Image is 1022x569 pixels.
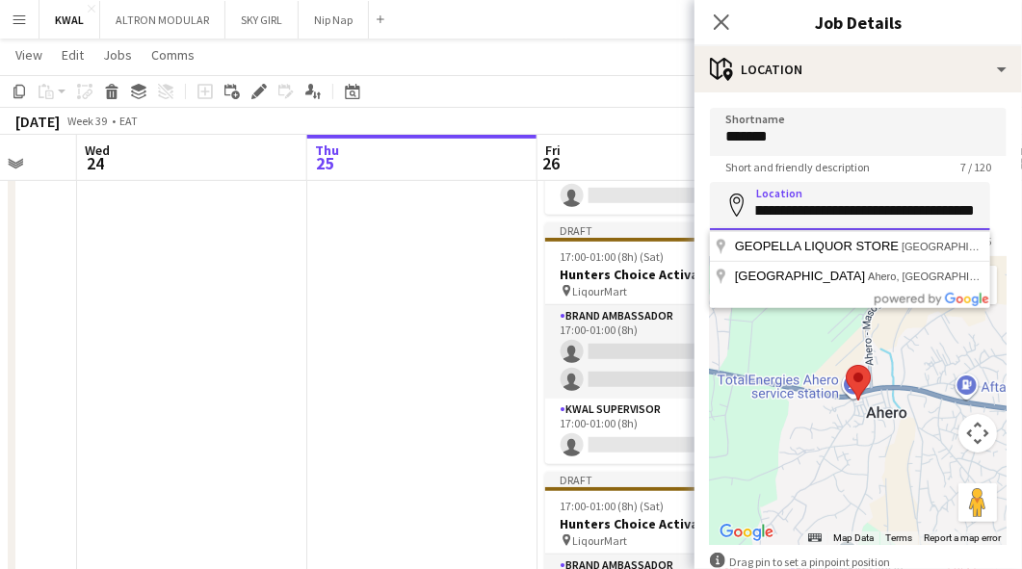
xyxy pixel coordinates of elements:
[808,531,822,545] button: Keyboard shortcuts
[299,1,369,39] button: Nip Nap
[15,46,42,64] span: View
[39,1,100,39] button: KWAL
[82,152,110,174] span: 24
[715,520,778,545] a: Open this area in Google Maps (opens a new window)
[710,160,885,174] span: Short and friendly description
[64,114,112,128] span: Week 39
[833,531,874,545] button: Map Data
[924,532,1001,543] a: Report a map error
[95,42,140,67] a: Jobs
[15,112,60,131] div: [DATE]
[144,42,202,67] a: Comms
[54,42,92,67] a: Edit
[885,532,912,543] a: Terms (opens in new tab)
[312,152,339,174] span: 25
[545,222,761,238] div: Draft
[8,42,50,67] a: View
[545,149,761,215] app-card-role: KWAL SUPERVISOR0/117:00-01:00 (8h)
[545,305,761,399] app-card-role: Brand Ambassador0/217:00-01:00 (8h)
[62,46,84,64] span: Edit
[545,142,561,159] span: Fri
[545,266,761,283] h3: Hunters Choice Activation
[225,1,299,39] button: SKY GIRL
[694,10,1022,35] h3: Job Details
[545,472,761,487] div: Draft
[868,271,1012,282] span: Ahero, [GEOGRAPHIC_DATA]
[151,46,195,64] span: Comms
[561,249,665,264] span: 17:00-01:00 (8h) (Sat)
[315,142,339,159] span: Thu
[85,142,110,159] span: Wed
[735,239,902,253] span: GEOPELLA LIQUOR STORE
[545,222,761,464] app-job-card: Draft17:00-01:00 (8h) (Sat)0/3Hunters Choice Activation LiqourMart2 RolesBrand Ambassador0/217:00...
[119,114,138,128] div: EAT
[100,1,225,39] button: ALTRON MODULAR
[103,46,132,64] span: Jobs
[735,269,868,283] span: [GEOGRAPHIC_DATA]
[545,399,761,464] app-card-role: KWAL SUPERVISOR0/117:00-01:00 (8h)
[958,414,997,453] button: Map camera controls
[573,284,628,298] span: LiqourMart
[958,483,997,522] button: Drag Pegman onto the map to open Street View
[545,515,761,532] h3: Hunters Choice Activation
[945,160,1007,174] span: 7 / 120
[573,533,628,548] span: LiqourMart
[694,46,1022,92] div: Location
[561,499,665,513] span: 17:00-01:00 (8h) (Sat)
[542,152,561,174] span: 26
[715,520,778,545] img: Google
